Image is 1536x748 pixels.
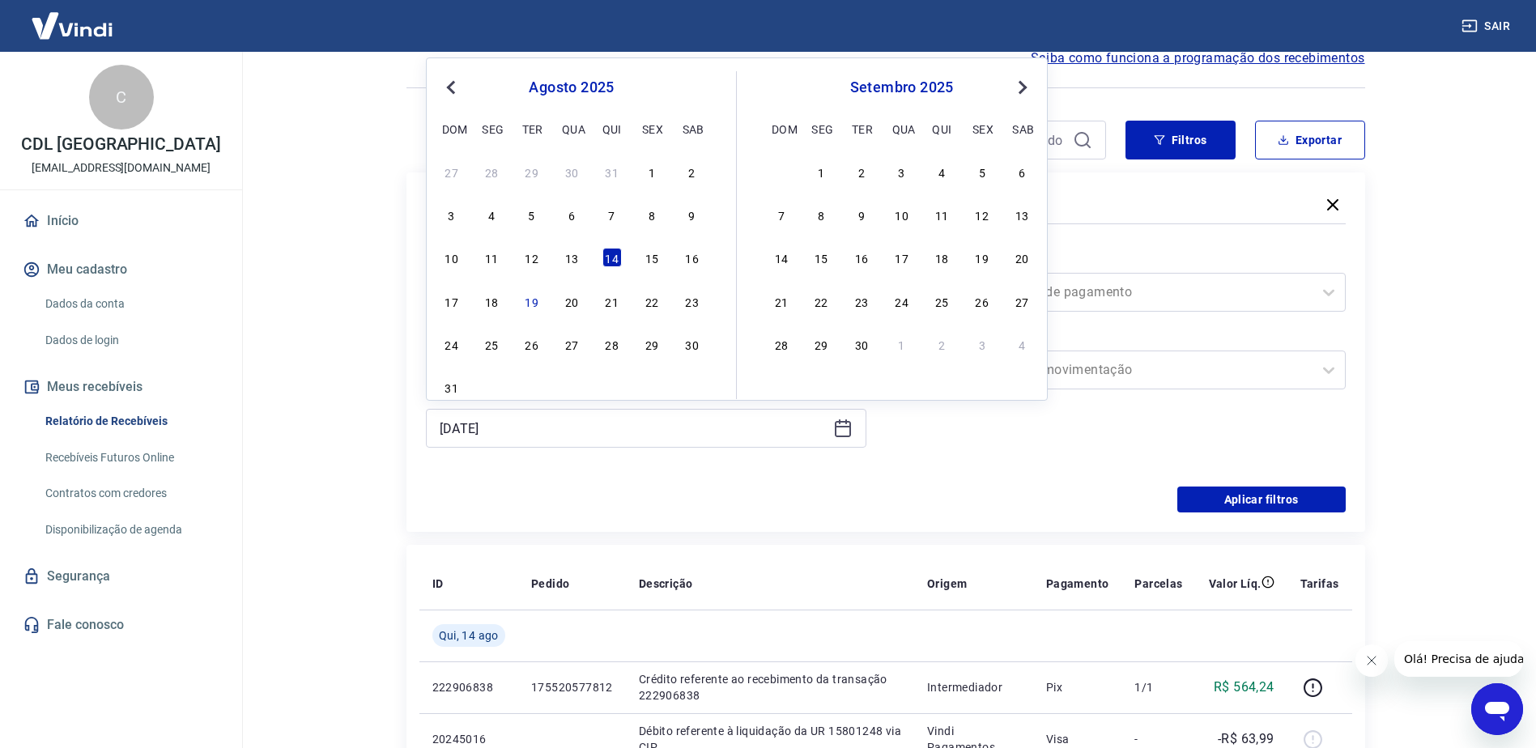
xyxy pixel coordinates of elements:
[562,162,581,181] div: Choose quarta-feira, 30 de julho de 2025
[927,679,1020,695] p: Intermediador
[602,377,622,397] div: Choose quinta-feira, 4 de setembro de 2025
[1013,78,1032,97] button: Next Month
[89,65,154,130] div: C
[1012,205,1032,224] div: Choose sábado, 13 de setembro de 2025
[562,334,581,354] div: Choose quarta-feira, 27 de agosto de 2025
[892,119,912,138] div: qua
[1209,576,1262,592] p: Valor Líq.
[39,324,223,357] a: Dados de login
[19,559,223,594] a: Segurança
[602,334,622,354] div: Choose quinta-feira, 28 de agosto de 2025
[482,205,501,224] div: Choose segunda-feira, 4 de agosto de 2025
[932,291,951,311] div: Choose quinta-feira, 25 de setembro de 2025
[562,248,581,267] div: Choose quarta-feira, 13 de agosto de 2025
[562,205,581,224] div: Choose quarta-feira, 6 de agosto de 2025
[972,119,992,138] div: sex
[531,679,613,695] p: 175520577812
[1394,641,1523,677] iframe: Mensagem da empresa
[39,287,223,321] a: Dados da conta
[1177,487,1346,512] button: Aplicar filtros
[683,334,702,354] div: Choose sábado, 30 de agosto de 2025
[908,328,1342,347] label: Tipo de Movimentação
[772,248,791,267] div: Choose domingo, 14 de setembro de 2025
[442,205,462,224] div: Choose domingo, 3 de agosto de 2025
[892,248,912,267] div: Choose quarta-feira, 17 de setembro de 2025
[642,205,662,224] div: Choose sexta-feira, 8 de agosto de 2025
[482,377,501,397] div: Choose segunda-feira, 1 de setembro de 2025
[32,159,211,176] p: [EMAIL_ADDRESS][DOMAIN_NAME]
[642,334,662,354] div: Choose sexta-feira, 29 de agosto de 2025
[39,513,223,546] a: Disponibilização de agenda
[432,679,505,695] p: 222906838
[440,78,704,97] div: agosto 2025
[972,162,992,181] div: Choose sexta-feira, 5 de setembro de 2025
[932,248,951,267] div: Choose quinta-feira, 18 de setembro de 2025
[21,136,221,153] p: CDL [GEOGRAPHIC_DATA]
[439,627,499,644] span: Qui, 14 ago
[602,162,622,181] div: Choose quinta-feira, 31 de julho de 2025
[852,119,871,138] div: ter
[683,377,702,397] div: Choose sábado, 6 de setembro de 2025
[522,291,542,311] div: Choose terça-feira, 19 de agosto de 2025
[522,119,542,138] div: ter
[522,205,542,224] div: Choose terça-feira, 5 de agosto de 2025
[852,205,871,224] div: Choose terça-feira, 9 de setembro de 2025
[932,205,951,224] div: Choose quinta-feira, 11 de setembro de 2025
[642,119,662,138] div: sex
[772,119,791,138] div: dom
[1134,576,1182,592] p: Parcelas
[482,291,501,311] div: Choose segunda-feira, 18 de agosto de 2025
[683,248,702,267] div: Choose sábado, 16 de agosto de 2025
[19,1,125,50] img: Vindi
[442,377,462,397] div: Choose domingo, 31 de agosto de 2025
[892,162,912,181] div: Choose quarta-feira, 3 de setembro de 2025
[1012,291,1032,311] div: Choose sábado, 27 de setembro de 2025
[1031,49,1365,68] a: Saiba como funciona a programação dos recebimentos
[440,159,704,399] div: month 2025-08
[852,162,871,181] div: Choose terça-feira, 2 de setembro de 2025
[769,78,1034,97] div: setembro 2025
[932,334,951,354] div: Choose quinta-feira, 2 de outubro de 2025
[442,291,462,311] div: Choose domingo, 17 de agosto de 2025
[683,205,702,224] div: Choose sábado, 9 de agosto de 2025
[892,205,912,224] div: Choose quarta-feira, 10 de setembro de 2025
[441,78,461,97] button: Previous Month
[602,248,622,267] div: Choose quinta-feira, 14 de agosto de 2025
[39,441,223,474] a: Recebíveis Futuros Online
[642,248,662,267] div: Choose sexta-feira, 15 de agosto de 2025
[442,248,462,267] div: Choose domingo, 10 de agosto de 2025
[39,477,223,510] a: Contratos com credores
[811,334,831,354] div: Choose segunda-feira, 29 de setembro de 2025
[1046,731,1109,747] p: Visa
[522,162,542,181] div: Choose terça-feira, 29 de julho de 2025
[602,119,622,138] div: qui
[811,119,831,138] div: seg
[852,291,871,311] div: Choose terça-feira, 23 de setembro de 2025
[602,291,622,311] div: Choose quinta-feira, 21 de agosto de 2025
[1046,576,1109,592] p: Pagamento
[1255,121,1365,159] button: Exportar
[811,205,831,224] div: Choose segunda-feira, 8 de setembro de 2025
[852,334,871,354] div: Choose terça-feira, 30 de setembro de 2025
[440,416,827,440] input: Data final
[562,119,581,138] div: qua
[642,377,662,397] div: Choose sexta-feira, 5 de setembro de 2025
[39,405,223,438] a: Relatório de Recebíveis
[522,377,542,397] div: Choose terça-feira, 2 de setembro de 2025
[972,291,992,311] div: Choose sexta-feira, 26 de setembro de 2025
[932,162,951,181] div: Choose quinta-feira, 4 de setembro de 2025
[482,162,501,181] div: Choose segunda-feira, 28 de julho de 2025
[602,205,622,224] div: Choose quinta-feira, 7 de agosto de 2025
[642,162,662,181] div: Choose sexta-feira, 1 de agosto de 2025
[683,119,702,138] div: sab
[562,291,581,311] div: Choose quarta-feira, 20 de agosto de 2025
[1471,683,1523,735] iframe: Botão para abrir a janela de mensagens
[1355,644,1388,677] iframe: Fechar mensagem
[892,334,912,354] div: Choose quarta-feira, 1 de outubro de 2025
[482,334,501,354] div: Choose segunda-feira, 25 de agosto de 2025
[442,119,462,138] div: dom
[972,248,992,267] div: Choose sexta-feira, 19 de setembro de 2025
[1300,576,1339,592] p: Tarifas
[811,291,831,311] div: Choose segunda-feira, 22 de setembro de 2025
